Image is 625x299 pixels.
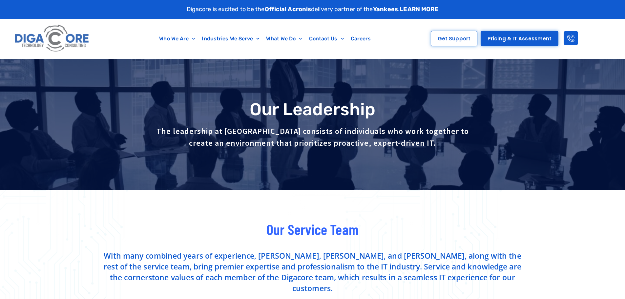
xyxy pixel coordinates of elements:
a: Contact Us [306,31,347,46]
p: Digacore is excited to be the delivery partner of the . [187,5,439,14]
a: Get Support [431,31,477,46]
a: Industries We Serve [198,31,263,46]
p: With many combined years of experience, [PERSON_NAME], [PERSON_NAME], and [PERSON_NAME], along wi... [103,250,523,294]
a: LEARN MORE [400,6,438,13]
a: Pricing & IT Assessment [481,31,558,46]
a: Who We Are [156,31,198,46]
strong: Yankees [373,6,398,13]
span: Get Support [438,36,470,41]
p: The leadership at [GEOGRAPHIC_DATA] consists of individuals who work together to create an enviro... [155,125,470,149]
span: Our Service Team [266,220,359,238]
strong: Official Acronis [265,6,311,13]
h1: Our Leadership [103,100,523,119]
span: Pricing & IT Assessment [488,36,552,41]
a: Careers [347,31,374,46]
a: What We Do [263,31,305,46]
img: Digacore logo 1 [13,22,92,55]
nav: Menu [123,31,407,46]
